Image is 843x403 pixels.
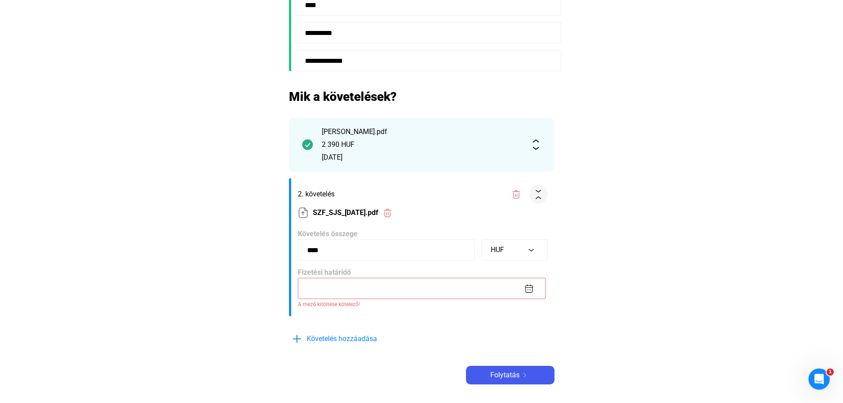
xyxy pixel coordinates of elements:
span: Követelés összege [298,230,358,238]
img: arrow-right-white [520,373,530,377]
div: 2 390 HUF [322,139,522,150]
button: Folytatásarrow-right-white [466,366,554,384]
span: HUF [491,246,504,254]
div: [DATE] [322,152,522,163]
button: plus-blueKövetelés hozzáadása [289,330,422,348]
button: collapse [529,185,548,203]
span: 1 [827,368,834,376]
img: expand [531,139,541,150]
span: Fizetési határidő [298,268,351,276]
div: [PERSON_NAME].pdf [322,127,522,137]
iframe: Intercom live chat [808,368,830,390]
img: checkmark-darker-green-circle [302,139,313,150]
img: trash-red [383,208,392,218]
h2: Mik a követelések? [289,89,554,104]
img: plus-blue [292,334,302,344]
img: trash-red [512,190,521,199]
button: HUF [481,239,548,261]
span: A mező kitöltése kötelező! [298,299,548,310]
span: Folytatás [490,370,520,380]
span: 2. követelés [298,189,504,200]
img: upload-paper [298,207,308,218]
button: trash-red [507,185,526,203]
span: SZF_SJS_[DATE].pdf [313,207,378,218]
button: trash-red [378,203,397,222]
img: collapse [534,190,543,199]
span: Követelés hozzáadása [307,334,377,344]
